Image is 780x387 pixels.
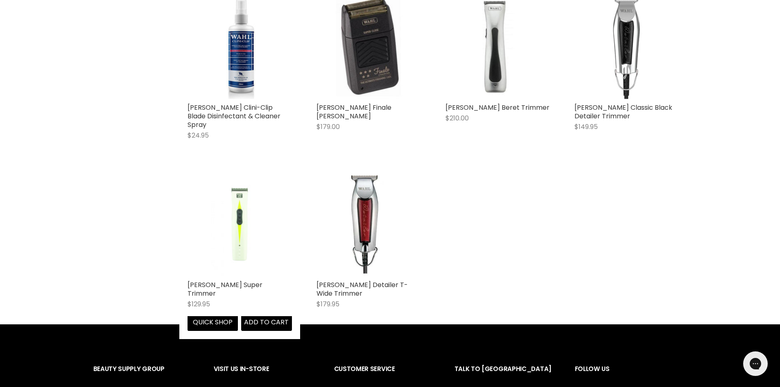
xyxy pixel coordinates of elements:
img: Wahl Detailer T-Wide Trimmer [334,172,403,276]
span: $179.00 [317,122,340,131]
span: $24.95 [188,131,209,140]
button: Add to cart [241,314,292,330]
a: Wahl Super Trimmer [188,172,292,276]
a: [PERSON_NAME] Super Trimmer [188,280,262,298]
a: [PERSON_NAME] Clini-Clip Blade Disinfectant & Cleaner Spray [188,103,280,129]
a: Wahl Detailer T-Wide Trimmer [317,172,421,276]
iframe: Gorgias live chat messenger [739,349,772,379]
span: $210.00 [445,113,469,123]
span: $179.95 [317,299,339,309]
span: Add to cart [244,317,289,327]
a: [PERSON_NAME] Detailer T-Wide Trimmer [317,280,408,298]
button: Quick shop [188,314,238,330]
span: $149.95 [574,122,598,131]
a: [PERSON_NAME] Classic Black Detailer Trimmer [574,103,672,121]
span: $129.95 [188,299,210,309]
a: [PERSON_NAME] Beret Trimmer [445,103,549,112]
a: [PERSON_NAME] Finale [PERSON_NAME] [317,103,391,121]
img: Wahl Super Trimmer [205,172,274,276]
